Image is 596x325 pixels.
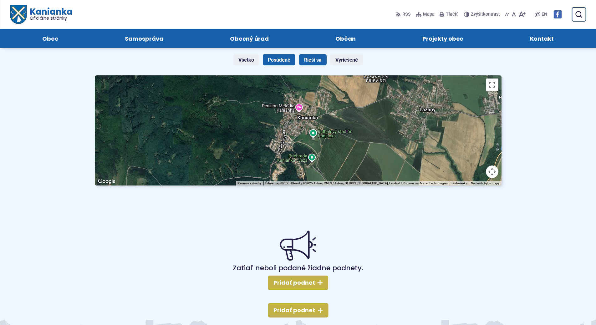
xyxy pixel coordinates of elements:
[96,177,117,185] img: Google
[273,307,315,314] span: Pridať podnet
[471,181,500,185] a: Nahlásiť chybu mapy
[471,12,483,17] span: Zvýšiť
[464,8,501,21] button: Zvýšiťkontrast
[308,29,383,48] a: Občan
[504,8,511,21] button: Zmenšiť veľkosť písma
[503,29,581,48] a: Kontakt
[203,29,296,48] a: Obecný úrad
[517,8,527,21] button: Zväčšiť veľkosť písma
[396,8,412,21] a: RSS
[451,181,467,185] a: Podmienky (otvorí sa na novej karte)
[553,10,562,18] img: Prejsť na Facebook stránku
[98,29,190,48] a: Samospráva
[530,29,554,48] span: Kontakt
[335,29,356,48] span: Občan
[230,29,269,48] span: Obecný úrad
[10,5,72,24] a: Logo Kanianka, prejsť na domovskú stránku.
[486,79,498,91] button: Prepnúť zobrazenie na celú obrazovku
[125,29,163,48] span: Samospráva
[237,181,262,185] button: Klávesové skratky
[471,12,500,17] span: kontrast
[96,177,117,185] a: Otvoriť túto oblasť v Mapách Google (otvorí nové okno)
[542,11,547,18] span: EN
[438,8,459,21] button: Tlačiť
[15,29,85,48] a: Obec
[511,8,517,21] button: Nastaviť pôvodnú veľkosť písma
[446,12,458,17] span: Tlačiť
[263,54,295,65] a: Posúdené
[268,303,328,317] button: Pridať podnet
[402,11,411,18] span: RSS
[423,11,435,18] span: Mapa
[233,54,259,65] a: Všetko
[422,29,463,48] span: Projekty obce
[26,8,72,21] span: Kanianka
[330,54,363,65] a: Vyriešené
[95,75,502,185] div: Mapa podnetov
[110,264,486,272] h4: Zatiaľ neboli podané žiadne podnety.
[265,181,448,185] span: Údaje máp ©2025 Obrázky ©2025 Airbus, CNES / Airbus, GEODIS [GEOGRAPHIC_DATA], Landsat / Copernic...
[415,8,436,21] a: Mapa
[10,5,26,24] img: Prejsť na domovskú stránku
[268,276,328,290] button: Pridať podnet
[299,54,327,65] a: Rieši sa
[540,11,548,18] a: EN
[395,29,491,48] a: Projekty obce
[486,165,498,178] button: Ovládať kameru na mape
[42,29,58,48] span: Obec
[29,16,72,20] span: Oficiálne stránky
[273,279,315,287] span: Pridať podnet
